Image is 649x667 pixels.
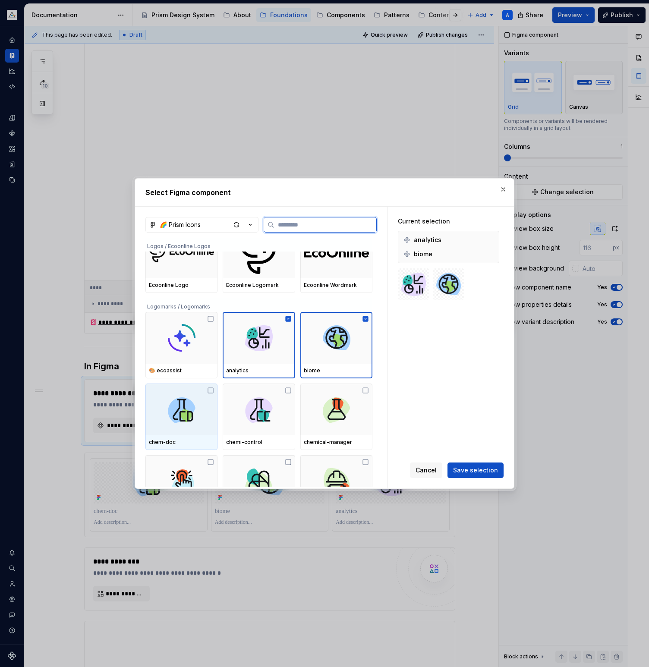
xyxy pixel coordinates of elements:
div: Ecoonline Wordmark [304,282,369,289]
h2: Select Figma component [145,187,504,198]
div: chemical-manager [304,439,369,446]
div: biome [304,367,369,374]
button: 🌈 Prism Icons [145,217,258,233]
div: Ecoonline Logo [149,282,214,289]
div: chemi-control [226,439,291,446]
div: Logos / Ecoonline Logos [145,238,372,252]
span: Save selection [453,466,498,475]
div: analytics [400,233,497,247]
div: 🎨 ecoassist [149,367,214,374]
button: Save selection [447,462,504,478]
div: analytics [226,367,291,374]
div: Logomarks / Logomarks [145,298,372,312]
div: biome [400,247,497,261]
div: chem-doc [149,439,214,446]
div: Ecoonline Logomark [226,282,291,289]
span: Cancel [416,466,437,475]
button: Cancel [410,462,442,478]
div: 🌈 Prism Icons [160,220,201,229]
div: Current selection [398,217,499,226]
span: analytics [414,236,441,244]
span: biome [414,250,432,258]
